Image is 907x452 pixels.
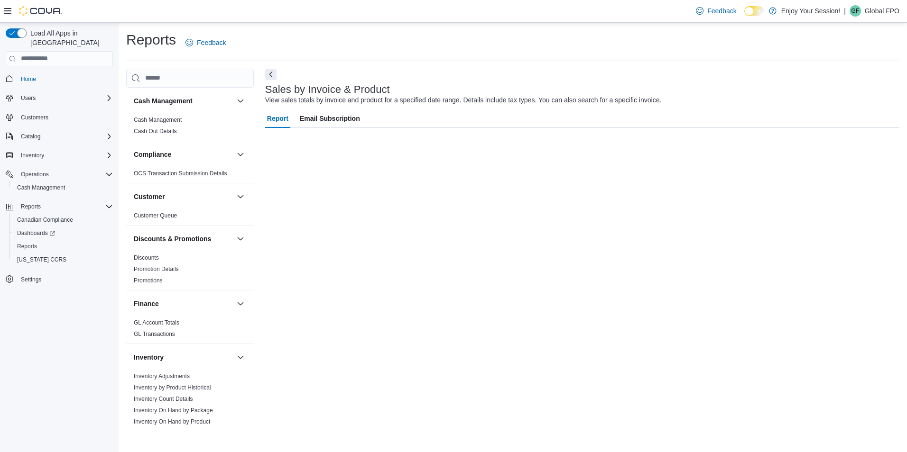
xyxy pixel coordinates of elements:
h3: Sales by Invoice & Product [265,84,390,95]
a: Cash Management [134,117,182,123]
span: Inventory [17,150,113,161]
p: Enjoy Your Session! [781,5,841,17]
span: Reports [21,203,41,210]
span: Inventory by Product Historical [134,384,211,391]
div: Discounts & Promotions [126,252,254,290]
button: Next [265,69,277,80]
span: Washington CCRS [13,254,113,265]
span: Operations [17,169,113,180]
button: Catalog [17,131,44,142]
a: Promotions [134,277,163,284]
a: Cash Management [13,182,69,193]
button: Compliance [235,149,246,160]
span: Feedback [197,38,226,47]
a: Settings [17,274,45,285]
div: Cash Management [126,114,254,141]
span: Discounts [134,254,159,262]
button: Reports [2,200,117,213]
span: Report [267,109,288,128]
button: Inventory [17,150,48,161]
button: Operations [17,169,53,180]
button: Customers [2,110,117,124]
a: Inventory by Product Historical [134,384,211,391]
button: Settings [2,272,117,286]
span: Dashboards [17,229,55,237]
a: Reports [13,241,41,252]
a: Customer Queue [134,212,177,219]
button: Customer [235,191,246,202]
a: Inventory On Hand by Package [134,407,213,414]
span: Customers [21,114,48,121]
a: Home [17,73,40,85]
span: Settings [17,273,113,285]
span: Inventory Adjustments [134,372,190,380]
button: Inventory [134,353,233,362]
span: GL Account Totals [134,319,179,326]
span: Users [17,92,113,104]
span: Inventory Count Details [134,395,193,403]
span: Catalog [21,133,40,140]
button: Finance [134,299,233,308]
button: Customer [134,192,233,201]
button: Inventory [235,352,246,363]
div: View sales totals by invoice and product for a specified date range. Details include tax types. Y... [265,95,662,105]
span: Canadian Compliance [17,216,73,224]
span: Cash Management [134,116,182,124]
button: Finance [235,298,246,309]
span: Users [21,94,36,102]
button: [US_STATE] CCRS [9,253,117,266]
h3: Inventory [134,353,164,362]
button: Reports [17,201,45,212]
div: Compliance [126,168,254,183]
button: Inventory [2,149,117,162]
span: Operations [21,171,49,178]
span: Feedback [707,6,736,16]
h3: Finance [134,299,159,308]
a: Promotion Details [134,266,179,272]
span: OCS Transaction Submission Details [134,170,227,177]
span: Load All Apps in [GEOGRAPHIC_DATA] [27,28,113,47]
a: Cash Out Details [134,128,177,135]
button: Home [2,72,117,86]
span: Email Subscription [300,109,360,128]
h3: Customer [134,192,165,201]
span: Promotions [134,277,163,284]
a: Feedback [692,1,740,20]
span: Dashboards [13,227,113,239]
a: GL Account Totals [134,319,179,326]
span: Customers [17,111,113,123]
div: Global FPO [850,5,861,17]
h1: Reports [126,30,176,49]
span: Reports [13,241,113,252]
span: Home [21,75,36,83]
button: Operations [2,168,117,181]
button: Reports [9,240,117,253]
span: Cash Management [17,184,65,191]
button: Users [17,92,39,104]
button: Cash Management [235,95,246,107]
p: Global FPO [865,5,899,17]
a: Inventory On Hand by Product [134,418,210,425]
img: Cova [19,6,62,16]
a: Dashboards [13,227,59,239]
div: Customer [126,210,254,225]
span: Reports [17,243,37,250]
button: Discounts & Promotions [235,233,246,244]
a: Inventory Count Details [134,396,193,402]
a: Discounts [134,254,159,261]
button: Cash Management [134,96,233,106]
button: Canadian Compliance [9,213,117,226]
button: Discounts & Promotions [134,234,233,244]
span: Home [17,73,113,85]
span: Catalog [17,131,113,142]
span: [US_STATE] CCRS [17,256,66,263]
h3: Discounts & Promotions [134,234,211,244]
a: Canadian Compliance [13,214,77,226]
span: Inventory On Hand by Product [134,418,210,425]
input: Dark Mode [744,6,764,16]
button: Catalog [2,130,117,143]
button: Compliance [134,150,233,159]
h3: Compliance [134,150,171,159]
